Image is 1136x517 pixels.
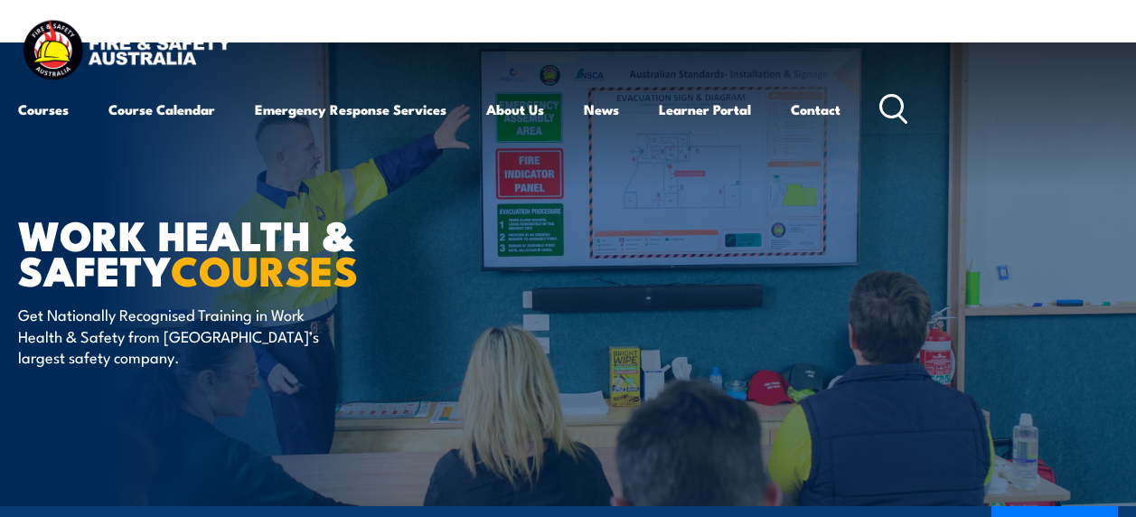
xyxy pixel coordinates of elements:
[584,88,619,131] a: News
[18,304,348,367] p: Get Nationally Recognised Training in Work Health & Safety from [GEOGRAPHIC_DATA]’s largest safet...
[18,216,465,287] h1: Work Health & Safety
[486,88,544,131] a: About Us
[659,88,751,131] a: Learner Portal
[791,88,840,131] a: Contact
[18,88,69,131] a: Courses
[108,88,215,131] a: Course Calendar
[255,88,446,131] a: Emergency Response Services
[171,238,358,300] strong: COURSES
